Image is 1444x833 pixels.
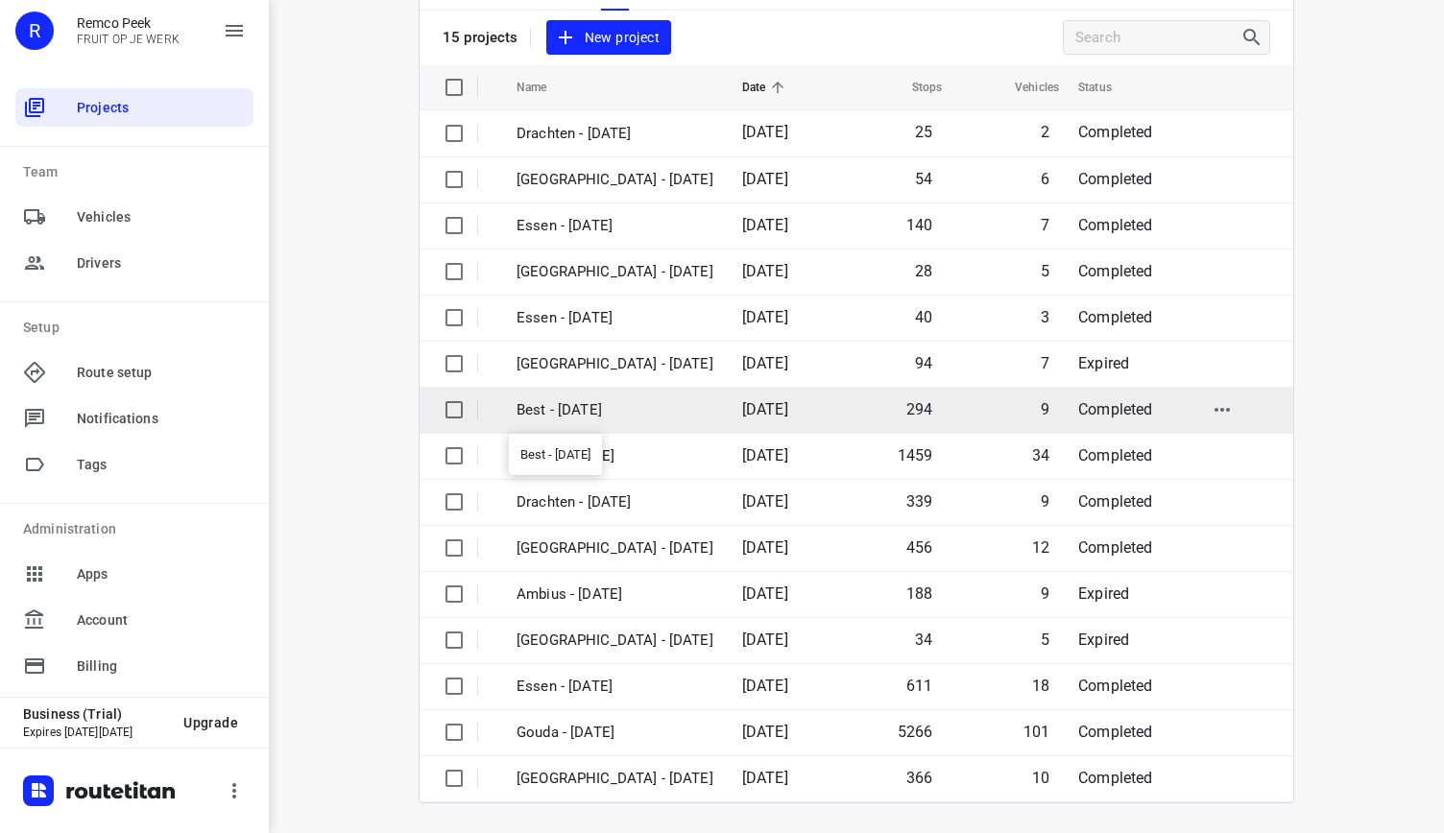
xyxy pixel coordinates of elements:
[742,308,788,326] span: [DATE]
[517,307,713,329] p: Essen - Tuesday
[1078,631,1129,649] span: Expired
[1032,446,1049,464] span: 34
[1078,216,1153,234] span: Completed
[77,15,180,31] p: Remco Peek
[1078,170,1153,188] span: Completed
[1078,584,1129,603] span: Expired
[906,216,933,234] span: 140
[990,76,1059,99] span: Vehicles
[915,354,932,372] span: 94
[77,253,246,274] span: Drivers
[558,26,660,50] span: New project
[1078,262,1153,280] span: Completed
[915,631,932,649] span: 34
[517,768,713,790] p: Antwerpen - Monday
[23,318,253,338] p: Setup
[517,261,713,283] p: Antwerpen - Tuesday
[915,262,932,280] span: 28
[23,726,168,739] p: Expires [DATE][DATE]
[1078,400,1153,418] span: Completed
[517,722,713,744] p: Gouda - Monday
[1041,584,1049,603] span: 9
[742,123,788,141] span: [DATE]
[742,446,788,464] span: [DATE]
[1240,26,1269,49] div: Search
[15,647,253,685] div: Billing
[1078,677,1153,695] span: Completed
[546,20,671,56] button: New project
[517,169,713,191] p: Antwerpen - Wednesday
[15,12,54,50] div: R
[1032,769,1049,787] span: 10
[742,769,788,787] span: [DATE]
[1078,308,1153,326] span: Completed
[23,162,253,182] p: Team
[742,400,788,418] span: [DATE]
[77,455,246,475] span: Tags
[1078,538,1153,557] span: Completed
[23,519,253,539] p: Administration
[517,630,713,652] p: Gemeente Rotterdam - Monday
[517,215,713,237] p: Essen - Wednesday
[183,715,238,730] span: Upgrade
[1078,446,1153,464] span: Completed
[517,353,713,375] p: Gemeente Rotterdam - Tuesday
[1078,123,1153,141] span: Completed
[1078,492,1153,511] span: Completed
[15,353,253,392] div: Route setup
[1041,400,1049,418] span: 9
[77,409,246,429] span: Notifications
[168,705,253,740] button: Upgrade
[1041,631,1049,649] span: 5
[23,706,168,722] p: Business (Trial)
[906,400,933,418] span: 294
[77,33,180,46] p: FRUIT OP JE WERK
[517,583,713,606] p: Ambius - Monday
[1041,492,1049,511] span: 9
[517,76,572,99] span: Name
[906,584,933,603] span: 188
[15,445,253,484] div: Tags
[517,445,713,467] p: Gouda - Tuesday
[1041,123,1049,141] span: 2
[443,29,518,46] p: 15 projects
[742,631,788,649] span: [DATE]
[1075,23,1240,53] input: Search projects
[1078,723,1153,741] span: Completed
[517,537,713,559] p: Zwolle - Tuesday
[742,538,788,557] span: [DATE]
[77,610,246,631] span: Account
[1078,769,1153,787] span: Completed
[77,207,246,227] span: Vehicles
[77,656,246,677] span: Billing
[77,363,246,383] span: Route setup
[15,198,253,236] div: Vehicles
[906,769,933,787] span: 366
[1032,677,1049,695] span: 18
[898,446,933,464] span: 1459
[1023,723,1050,741] span: 101
[1041,262,1049,280] span: 5
[1041,354,1049,372] span: 7
[517,123,713,145] p: Drachten - Thursday
[742,723,788,741] span: [DATE]
[742,492,788,511] span: [DATE]
[77,98,246,118] span: Projects
[15,399,253,438] div: Notifications
[15,88,253,127] div: Projects
[915,308,932,326] span: 40
[887,76,943,99] span: Stops
[742,584,788,603] span: [DATE]
[915,170,932,188] span: 54
[742,170,788,188] span: [DATE]
[517,676,713,698] p: Essen - Monday
[742,262,788,280] span: [DATE]
[1078,76,1137,99] span: Status
[15,555,253,593] div: Apps
[517,399,713,421] p: Best - [DATE]
[1032,538,1049,557] span: 12
[15,244,253,282] div: Drivers
[898,723,933,741] span: 5266
[517,491,713,513] p: Drachten - Tuesday
[15,601,253,639] div: Account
